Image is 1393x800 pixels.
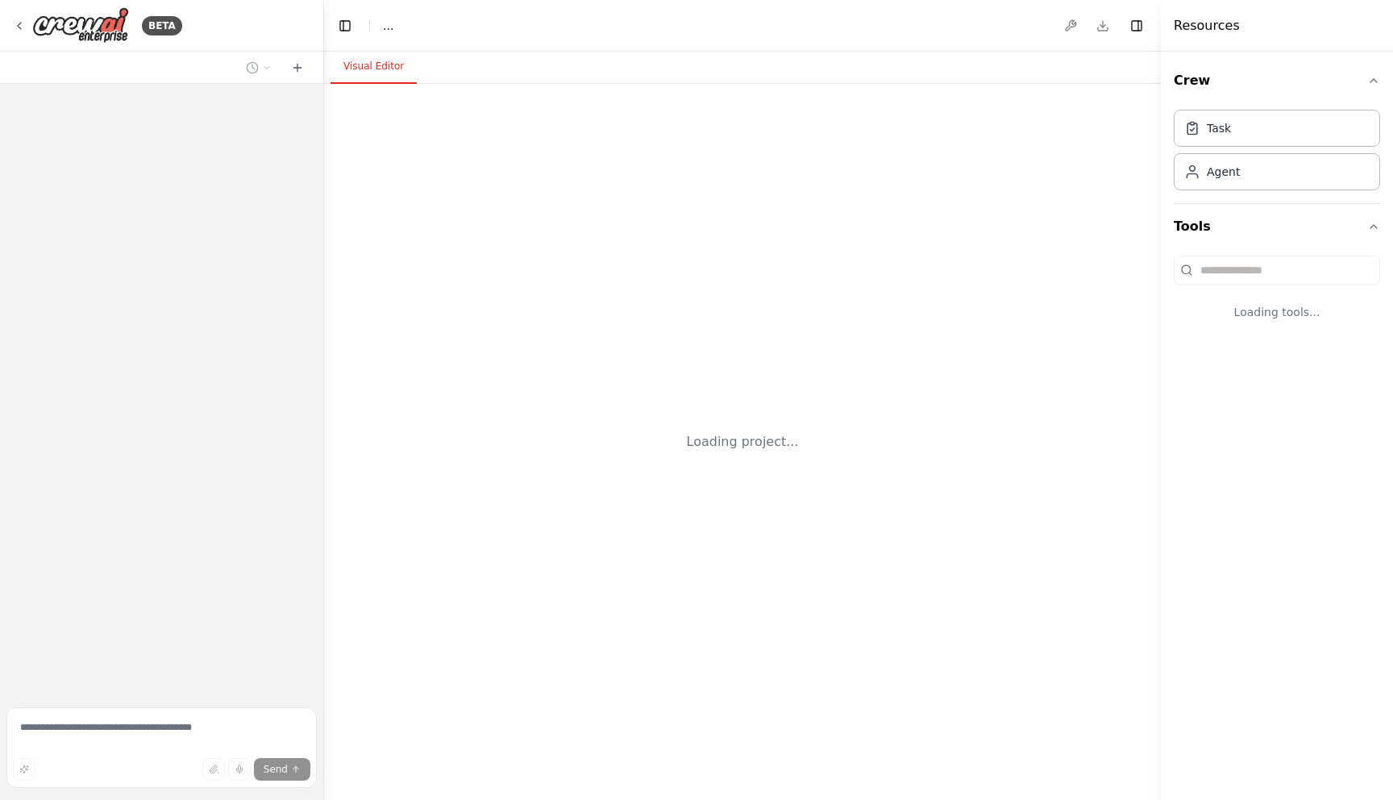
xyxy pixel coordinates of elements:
[1174,249,1380,346] div: Tools
[331,50,417,84] button: Visual Editor
[285,58,310,77] button: Start a new chat
[1174,291,1380,333] div: Loading tools...
[202,758,225,781] button: Upload files
[1174,103,1380,203] div: Crew
[383,18,393,34] span: ...
[1207,164,1240,180] div: Agent
[254,758,310,781] button: Send
[1174,58,1380,103] button: Crew
[239,58,278,77] button: Switch to previous chat
[687,432,799,452] div: Loading project...
[1125,15,1148,37] button: Hide right sidebar
[1174,16,1240,35] h4: Resources
[1207,120,1231,136] div: Task
[32,7,129,44] img: Logo
[334,15,356,37] button: Hide left sidebar
[264,763,288,776] span: Send
[13,758,35,781] button: Improve this prompt
[142,16,182,35] div: BETA
[1174,204,1380,249] button: Tools
[383,18,393,34] nav: breadcrumb
[228,758,251,781] button: Click to speak your automation idea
